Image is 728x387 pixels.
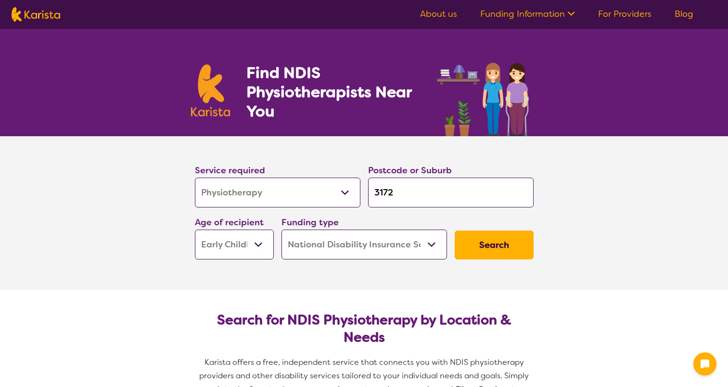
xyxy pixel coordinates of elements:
[368,165,452,176] label: Postcode or Suburb
[281,217,339,228] label: Funding type
[480,8,575,20] a: Funding Information
[246,63,424,121] h1: Find NDIS Physiotherapists Near You
[12,7,60,22] img: Karista logo
[675,8,693,20] a: Blog
[195,165,265,176] label: Service required
[420,8,457,20] a: About us
[455,231,534,259] button: Search
[434,52,537,136] img: physiotherapy
[203,311,526,346] h2: Search for NDIS Physiotherapy by Location & Needs
[368,178,534,207] input: Type
[191,64,230,116] img: Karista logo
[598,8,651,20] a: For Providers
[195,217,264,228] label: Age of recipient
